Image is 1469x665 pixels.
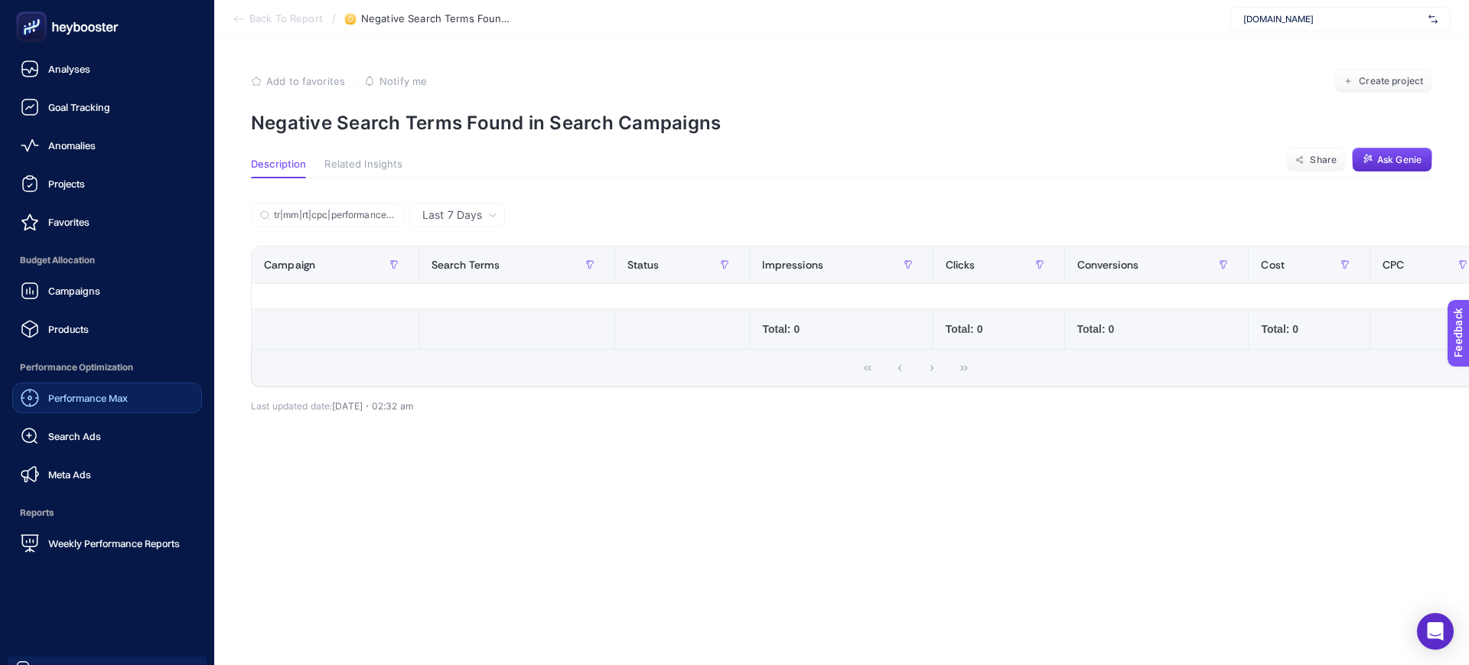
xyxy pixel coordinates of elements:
span: Products [48,323,89,335]
button: Add to favorites [251,75,345,87]
span: Budget Allocation [12,245,202,275]
a: Products [12,314,202,344]
div: Total: 0 [1077,321,1236,337]
span: Feedback [9,5,58,17]
span: Negative Search Terms Found in Search Campaigns [361,13,514,25]
span: Last 7 Days [422,207,482,223]
span: Search Ads [48,430,101,442]
span: Clicks [946,259,976,271]
button: Notify me [364,75,427,87]
a: Search Ads [12,421,202,451]
span: [DATE]・02:32 am [332,400,413,412]
span: Back To Report [249,13,323,25]
span: [DOMAIN_NAME] [1243,13,1422,25]
span: Campaign [264,259,315,271]
span: Weekly Performance Reports [48,537,180,549]
span: Projects [48,178,85,190]
a: Goal Tracking [12,92,202,122]
span: Status [627,259,660,271]
a: Campaigns [12,275,202,306]
span: Anomalies [48,139,96,152]
span: Related Insights [324,158,402,171]
span: Ask Genie [1377,154,1422,166]
button: Related Insights [324,158,402,178]
p: Negative Search Terms Found in Search Campaigns [251,112,1432,134]
div: Open Intercom Messenger [1417,613,1454,650]
input: Search [274,210,395,221]
img: svg%3e [1428,11,1438,27]
span: Impressions [762,259,823,271]
a: Favorites [12,207,202,237]
div: Total: 0 [946,321,1052,337]
span: Notify me [379,75,427,87]
span: Search Terms [432,259,500,271]
span: Description [251,158,306,171]
a: Performance Max [12,383,202,413]
span: Performance Max [48,392,128,404]
a: Meta Ads [12,459,202,490]
span: / [332,12,336,24]
span: Conversions [1077,259,1139,271]
button: Create project [1334,69,1432,93]
button: Description [251,158,306,178]
button: Share [1286,148,1346,172]
span: CPC [1383,259,1404,271]
span: Analyses [48,63,90,75]
span: Share [1310,154,1337,166]
span: Performance Optimization [12,352,202,383]
span: Campaigns [48,285,100,297]
button: Ask Genie [1352,148,1432,172]
span: Add to favorites [266,75,345,87]
span: Goal Tracking [48,101,110,113]
div: Total: 0 [762,321,920,337]
a: Weekly Performance Reports [12,528,202,559]
a: Projects [12,168,202,199]
span: Cost [1261,259,1285,271]
span: Meta Ads [48,468,91,481]
span: Reports [12,497,202,528]
span: Create project [1359,75,1423,87]
span: Last updated date: [251,400,332,412]
div: Total: 0 [1261,321,1357,337]
span: Favorites [48,216,90,228]
a: Analyses [12,54,202,84]
a: Anomalies [12,130,202,161]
